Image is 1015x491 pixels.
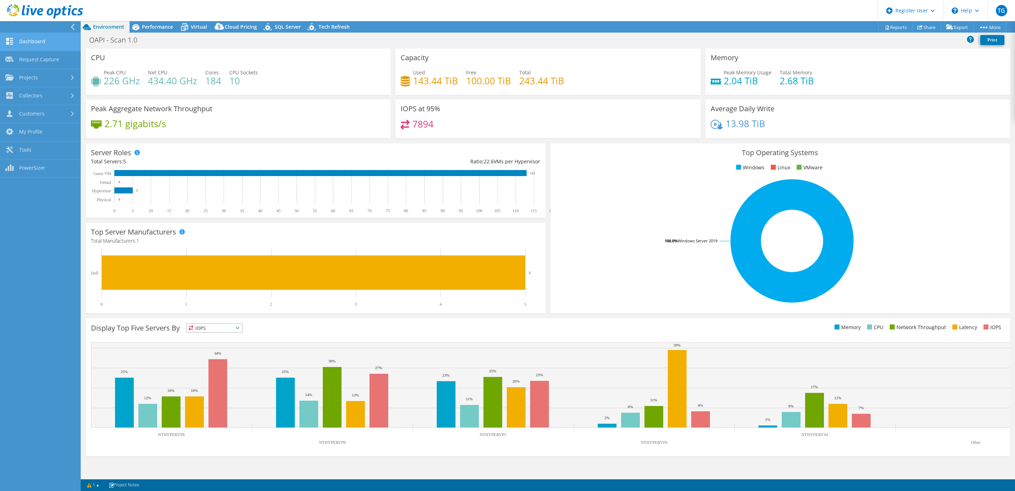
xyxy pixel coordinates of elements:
li: Linux [769,164,790,171]
li: CPU [865,323,883,331]
text: 113 [530,171,535,175]
span: Virtual [191,23,207,30]
h4: 2.71 gigabits/s [104,120,166,128]
text: 115 [531,208,537,213]
span: TG [996,5,1007,16]
li: Latency [951,323,977,331]
text: 2% [604,416,610,420]
span: Environment [93,23,124,30]
span: SQL Server [275,23,301,30]
text: NTHYPERVS4 [801,432,828,437]
text: 11% [650,398,657,402]
li: Network Throughput [888,323,946,331]
a: Print [980,35,1004,45]
span: 1 [136,237,139,244]
text: 90 [441,208,445,213]
tspan: 100.0% [665,238,678,243]
text: 2 [270,302,272,307]
text: 40 [258,208,262,213]
div: Total Servers: [91,158,315,165]
text: NTHYPERVP5 [480,432,506,437]
text: 14% [305,393,312,397]
text: 1% [765,417,770,422]
text: 100 [476,208,482,213]
span: Free [466,69,476,76]
span: Tech Refresh [319,23,350,30]
text: Dell [91,271,98,276]
text: 25% [489,369,496,373]
div: Ratio: VMs per Hypervisor [315,158,540,165]
text: 27% [375,366,382,370]
text: 85 [422,208,426,213]
text: 0 [119,198,120,201]
span: Cores [205,69,219,76]
text: 0 [101,302,103,307]
span: Used [413,69,425,76]
text: Virtual [99,180,111,185]
text: 5 [524,302,526,307]
h4: 434.40 GHz [148,77,197,85]
svg: \n [952,7,958,14]
a: More [973,22,1006,33]
h3: Capacity [401,54,429,62]
h4: Total Manufacturers: [91,237,540,245]
text: 50 [294,208,299,213]
text: 16% [191,388,198,393]
h4: 184 [205,77,221,85]
tspan: Windows Server 2019 [678,238,717,243]
a: Reports [878,22,912,33]
h1: OAPI - Scan 1.0 [86,36,148,44]
span: Total Memory [780,69,812,76]
text: 16% [167,388,174,393]
text: 25 [203,208,208,213]
span: Cloud Pricing [225,23,257,30]
text: Guest VM [93,171,111,176]
h4: 226 GHz [104,77,140,85]
h4: 2.04 TiB [724,77,772,85]
text: 35 [240,208,244,213]
span: 5 [123,158,126,165]
span: 22.6 [484,158,494,165]
h4: 243.44 TiB [519,77,564,85]
text: 12% [834,396,841,400]
text: 95 [459,208,463,213]
text: Other [971,440,980,445]
h4: 10 [229,77,258,85]
text: 5 [136,189,138,192]
text: 17% [811,385,818,389]
text: 25% [282,369,289,374]
text: 10 [149,208,153,213]
text: 12% [144,396,151,400]
h4: 7894 [412,120,434,128]
text: NTHYPERVP9 [319,440,346,445]
text: 23% [442,373,449,377]
h4: 143.44 TiB [413,77,458,85]
text: 5 [529,271,531,275]
text: 39% [673,343,681,347]
h4: 100.00 TiB [466,77,511,85]
text: 0 [119,180,120,184]
li: VMware [795,164,822,171]
span: Total [519,69,531,76]
h3: Average Daily Write [711,105,774,113]
text: 1 [185,302,187,307]
a: Project Notes [104,481,144,490]
text: 30 [222,208,226,213]
text: 11% [466,397,473,401]
text: 60 [331,208,335,213]
text: 20 [185,208,189,213]
text: 25% [121,369,128,374]
text: Physical [97,197,111,202]
text: 15 [167,208,171,213]
text: 30% [328,359,336,363]
span: CPU Sockets [229,69,258,76]
text: 3 [355,302,357,307]
text: 13% [352,393,359,397]
li: Windows [734,164,764,171]
h3: CPU [91,54,105,62]
a: Share [912,22,941,33]
text: NTHYPERVP4 [641,440,667,445]
h3: IOPS at 95% [401,105,440,113]
text: 8% [628,405,633,409]
text: 7% [859,406,864,410]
